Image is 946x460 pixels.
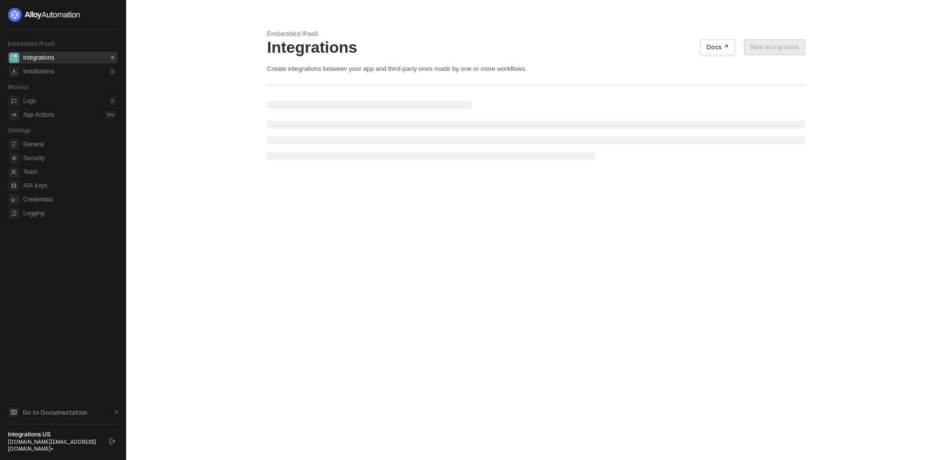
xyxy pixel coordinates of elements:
div: App Actions [23,111,54,119]
span: icon-app-actions [9,110,19,120]
div: Integrations US [8,430,101,438]
span: credentials [9,195,19,205]
div: 0 [109,54,116,62]
div: Installations [23,67,54,76]
span: logout [109,438,115,444]
span: document-arrow [111,408,121,418]
div: Logs [23,97,36,105]
span: Logging [23,207,116,219]
span: Security [23,152,116,164]
span: Credentials [23,194,116,205]
span: Embedded iPaaS [8,40,55,47]
div: 0 % [105,111,116,119]
img: logo [8,8,81,22]
span: integrations [9,53,19,63]
button: Docs ↗ [700,39,735,55]
div: Integrations [23,54,54,62]
div: 0 [109,97,116,105]
a: Knowledge Base [8,406,118,418]
span: api-key [9,181,19,191]
span: documentation [9,407,19,417]
a: logo [8,8,118,22]
span: Team [23,166,116,178]
button: New Integration [744,39,805,55]
span: installations [9,66,19,77]
div: Docs ↗ [707,43,729,51]
span: general [9,139,19,150]
span: team [9,167,19,177]
div: Embedded iPaaS [267,30,805,38]
span: General [23,138,116,150]
span: logging [9,208,19,219]
div: 0 [109,67,116,75]
span: Go to Documentation [23,408,87,417]
div: Integrations [267,38,805,57]
span: icon-logs [9,96,19,106]
span: API Keys [23,180,116,192]
span: security [9,153,19,164]
div: [DOMAIN_NAME][EMAIL_ADDRESS][DOMAIN_NAME] • [8,438,101,452]
div: Create integrations between your app and third-party ones made by one or more workflows. [267,65,805,73]
span: Monitor [8,83,30,91]
span: Settings [8,127,31,134]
